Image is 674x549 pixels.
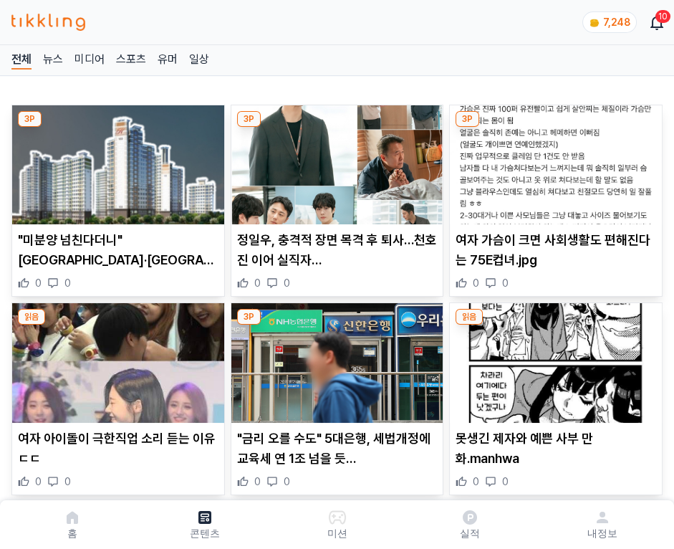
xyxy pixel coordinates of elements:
span: 0 [473,474,479,489]
div: 읽음 못생긴 제자와 예쁜 사부 만화.manhwa 못생긴 제자와 예쁜 사부 만화.manhwa 0 0 [449,302,663,495]
div: 3P 정일우, 충격적 장면 목격 후 퇴사…천호진 이어 실직자 신세 (화려한 날들) 정일우, 충격적 장면 목격 후 퇴사…천호진 이어 실직자 [DEMOGRAPHIC_DATA] (... [231,105,444,297]
span: 0 [502,474,509,489]
div: 3P 여자 가슴이 크면 사회생활도 편해진다는 75E컵녀.jpg 여자 가슴이 크면 사회생활도 편해진다는 75E컵녀.jpg 0 0 [449,105,663,297]
span: 0 [473,276,479,290]
span: 0 [254,474,261,489]
div: 3P [456,111,479,127]
span: 0 [64,474,71,489]
div: 읽음 여자 아이돌이 극한직업 소리 듣는 이유 ㄷㄷ 여자 아이돌이 극한직업 소리 듣는 이유 ㄷㄷ 0 0 [11,302,225,495]
span: 0 [502,276,509,290]
div: 3P [237,111,261,127]
a: 콘텐츠 [138,506,271,543]
p: 여자 아이돌이 극한직업 소리 듣는 이유 ㄷㄷ [18,429,218,469]
span: 0 [35,276,42,290]
a: 뉴스 [43,51,63,70]
p: 미션 [327,526,347,540]
div: 3P [18,111,42,127]
a: 10 [651,14,663,31]
img: coin [589,17,600,29]
button: 미션 [271,506,403,543]
img: "금리 오를 수도" 5대은행, 세법개정에 교육세 연 1조 넘을 듯… [231,303,443,422]
span: 0 [284,474,290,489]
a: 일상 [189,51,209,70]
p: 홈 [67,526,77,540]
img: 여자 가슴이 크면 사회생활도 편해진다는 75E컵녀.jpg [450,105,662,224]
p: "금리 오를 수도" 5대은행, 세법개정에 교육세 연 1조 넘을 듯… [237,429,438,469]
div: 읽음 [456,309,483,325]
img: 티끌링 [11,14,85,31]
span: 7,248 [603,16,630,28]
a: coin 7,248 [582,11,634,33]
img: 여자 아이돌이 극한직업 소리 듣는 이유 ㄷㄷ [12,303,224,422]
a: 홈 [6,506,138,543]
a: 내정보 [536,506,668,543]
p: 콘텐츠 [190,526,220,540]
a: 스포츠 [116,51,146,70]
span: 0 [35,474,42,489]
span: 0 [64,276,71,290]
p: 여자 가슴이 크면 사회생활도 편해진다는 75E컵녀.jpg [456,230,656,270]
p: 실적 [460,526,480,540]
a: 미디어 [74,51,105,70]
p: 못생긴 제자와 예쁜 사부 만화.manhwa [456,429,656,469]
div: 10 [655,10,670,23]
p: "미분양 넘친다더니" [GEOGRAPHIC_DATA]·[GEOGRAPHIC_DATA]도 아닌데 한달만에 1억 오른 '이 지역' 전망 [18,230,218,270]
a: 실적 [403,506,536,543]
div: 3P [237,309,261,325]
div: 3P "금리 오를 수도" 5대은행, 세법개정에 교육세 연 1조 넘을 듯… "금리 오를 수도" 5대은행, 세법개정에 교육세 연 1조 넘을 듯… 0 0 [231,302,444,495]
span: 0 [284,276,290,290]
img: 못생긴 제자와 예쁜 사부 만화.manhwa [450,303,662,422]
img: "미분양 넘친다더니" 서울·과천도 아닌데 한달만에 1억 오른 '이 지역' 전망 [12,105,224,224]
a: 전체 [11,51,32,70]
div: 읽음 [18,309,45,325]
div: 3P "미분양 넘친다더니" 서울·과천도 아닌데 한달만에 1억 오른 '이 지역' 전망 "미분양 넘친다더니" [GEOGRAPHIC_DATA]·[GEOGRAPHIC_DATA]도 아... [11,105,225,297]
img: 정일우, 충격적 장면 목격 후 퇴사…천호진 이어 실직자 신세 (화려한 날들) [231,105,443,224]
p: 내정보 [587,526,617,540]
span: 0 [254,276,261,290]
a: 유머 [158,51,178,70]
p: 정일우, 충격적 장면 목격 후 퇴사…천호진 이어 실직자 [DEMOGRAPHIC_DATA] (화려한 날들) [237,230,438,270]
img: 미션 [329,509,346,526]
